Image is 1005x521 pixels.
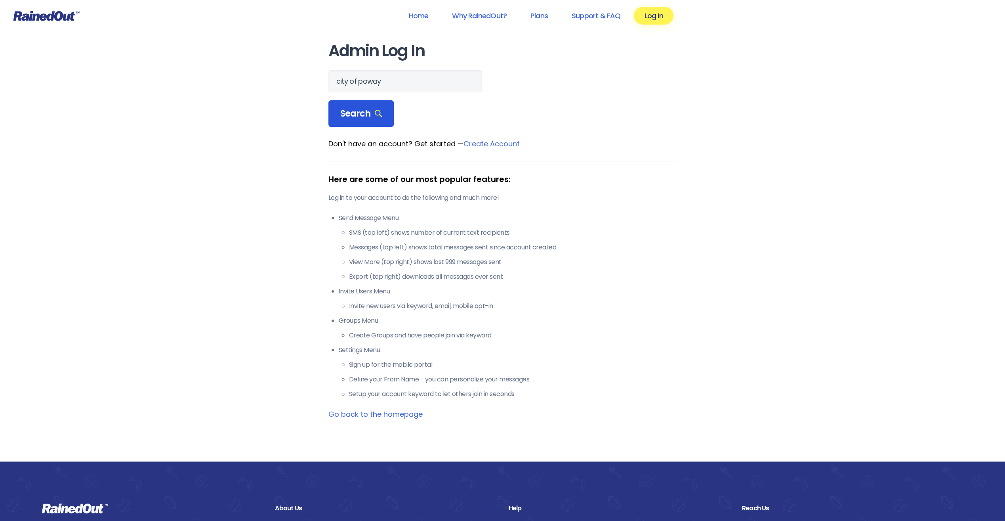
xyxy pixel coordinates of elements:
a: Why RainedOut? [442,7,517,25]
a: Support & FAQ [561,7,631,25]
input: Search Orgs… [328,70,482,92]
li: Invite Users Menu [339,287,677,311]
a: Log In [634,7,673,25]
div: Search [328,100,394,127]
li: Invite new users via keyword, email, mobile opt-in [349,301,677,311]
li: View More (top right) shows last 999 messages sent [349,257,677,267]
p: Log in to your account to do the following and much more! [328,193,677,203]
div: About Us [275,503,496,513]
li: Messages (top left) shows total messages sent since account created [349,243,677,252]
h1: Admin Log In [328,42,677,60]
li: Settings Menu [339,345,677,399]
li: Create Groups and have people join via keyword [349,331,677,340]
li: Sign up for the mobile portal [349,360,677,370]
li: Groups Menu [339,316,677,340]
a: Home [398,7,439,25]
li: SMS (top left) shows number of current text recipients [349,228,677,238]
a: Plans [520,7,558,25]
span: Search [340,108,382,119]
li: Send Message Menu [339,213,677,282]
div: Here are some of our most popular features: [328,173,677,185]
a: Create Account [463,139,520,149]
main: Don't have an account? Get started — [328,42,677,419]
li: Setup your account keyword to let others join in seconds [349,389,677,399]
li: Export (top right) downloads all messages ever sent [349,272,677,282]
a: Go back to the homepage [328,409,423,419]
div: Reach Us [742,503,963,513]
div: Help [509,503,730,513]
li: Define your From Name - you can personalize your messages [349,375,677,384]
